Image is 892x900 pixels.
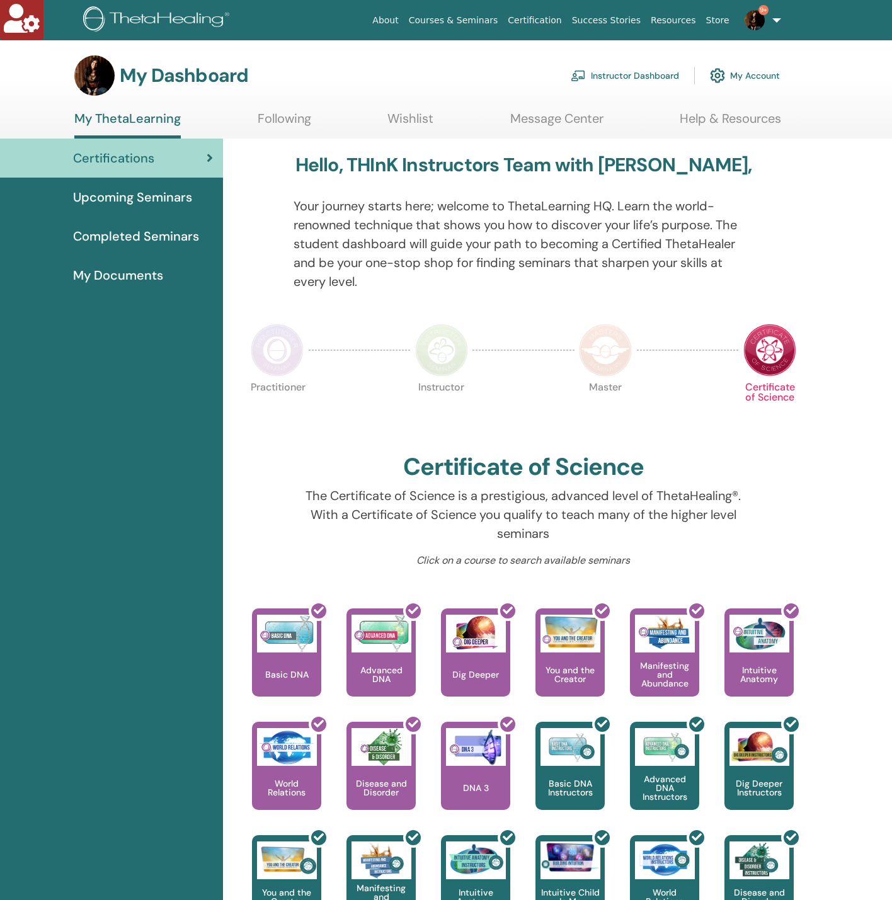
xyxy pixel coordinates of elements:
img: DNA 3 [446,728,506,766]
p: Dig Deeper Instructors [724,779,794,797]
p: Disease and Disorder [346,779,416,797]
p: The Certificate of Science is a prestigious, advanced level of ThetaHealing®. With a Certificate ... [294,486,753,543]
img: default.jpg [745,10,765,30]
p: Your journey starts here; welcome to ThetaLearning HQ. Learn the world-renowned technique that sh... [294,197,753,291]
p: World Relations [252,779,321,797]
span: 9+ [758,5,769,15]
p: Master [579,382,632,435]
h3: My Dashboard [120,64,248,87]
img: You and the Creator [540,615,600,649]
p: You and the Creator [535,666,605,683]
a: Basic DNA Basic DNA [252,608,321,722]
a: DNA 3 DNA 3 [441,722,510,835]
a: Courses & Seminars [404,9,503,32]
a: Help & Resources [680,111,781,135]
p: Click on a course to search available seminars [294,553,753,568]
p: Advanced DNA [346,666,416,683]
a: Intuitive Anatomy Intuitive Anatomy [724,608,794,722]
img: Basic DNA Instructors [540,728,600,766]
img: Basic DNA [257,615,317,652]
h3: Hello, THInK Instructors Team with [PERSON_NAME], [295,154,752,176]
a: Wishlist [387,111,433,135]
p: Practitioner [251,382,304,435]
img: Manifesting and Abundance [635,615,695,652]
img: Dig Deeper Instructors [729,728,789,766]
img: You and the Creator Instructors [257,841,317,879]
img: logo.png [83,6,234,35]
a: My Account [710,62,780,89]
span: Certifications [73,149,154,168]
img: Advanced DNA Instructors [635,728,695,766]
img: Advanced DNA [352,615,411,652]
p: Dig Deeper [447,670,504,679]
a: Store [701,9,735,32]
img: Master [579,324,632,377]
img: chalkboard-teacher.svg [571,70,586,81]
p: Manifesting and Abundance [630,661,699,688]
img: Disease and Disorder [352,728,411,766]
h2: Certificate of Science [403,453,644,482]
a: Advanced DNA Instructors Advanced DNA Instructors [630,722,699,835]
span: Upcoming Seminars [73,188,192,207]
a: Basic DNA Instructors Basic DNA Instructors [535,722,605,835]
a: My ThetaLearning [74,111,181,139]
a: World Relations World Relations [252,722,321,835]
a: Dig Deeper Instructors Dig Deeper Instructors [724,722,794,835]
a: Following [258,111,311,135]
img: Intuitive Child In Me Instructors [540,841,600,872]
p: Basic DNA Instructors [535,779,605,797]
a: Certification [503,9,566,32]
span: My Documents [73,266,163,285]
a: You and the Creator You and the Creator [535,608,605,722]
span: Completed Seminars [73,227,199,246]
img: Manifesting and Abundance Instructors [352,841,411,879]
img: Certificate of Science [743,324,796,377]
a: Advanced DNA Advanced DNA [346,608,416,722]
a: Success Stories [567,9,646,32]
a: About [367,9,403,32]
img: World Relations Instructors [635,841,695,879]
a: Resources [646,9,701,32]
a: Manifesting and Abundance Manifesting and Abundance [630,608,699,722]
img: World Relations [257,728,317,766]
p: Instructor [415,382,468,435]
img: cog.svg [710,65,725,86]
img: Disease and Disorder Instructors [729,841,789,879]
p: Intuitive Anatomy [724,666,794,683]
img: Intuitive Anatomy Instructors [446,841,506,879]
img: Instructor [415,324,468,377]
img: default.jpg [74,55,115,96]
a: Instructor Dashboard [571,62,679,89]
a: Message Center [510,111,603,135]
img: Intuitive Anatomy [729,615,789,652]
a: Disease and Disorder Disease and Disorder [346,722,416,835]
img: Practitioner [251,324,304,377]
a: Dig Deeper Dig Deeper [441,608,510,722]
p: Advanced DNA Instructors [630,775,699,801]
img: Dig Deeper [446,615,506,652]
p: Certificate of Science [743,382,796,435]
